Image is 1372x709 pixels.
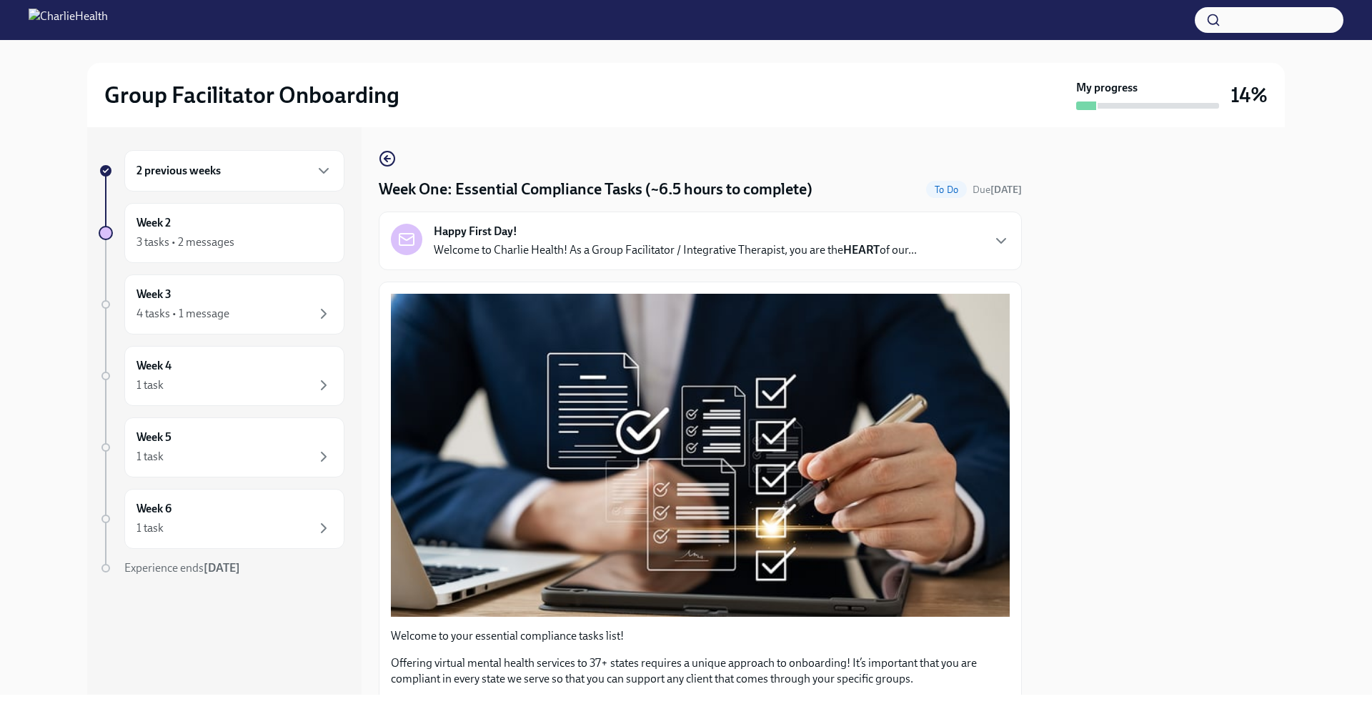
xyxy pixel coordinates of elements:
div: 1 task [136,377,164,393]
h2: Group Facilitator Onboarding [104,81,399,109]
div: 2 previous weeks [124,150,344,192]
a: Week 41 task [99,346,344,406]
span: To Do [926,184,967,195]
span: Due [973,184,1022,196]
a: Week 23 tasks • 2 messages [99,203,344,263]
p: Welcome to Charlie Health! As a Group Facilitator / Integrative Therapist, you are the of our... [434,242,917,258]
div: 4 tasks • 1 message [136,306,229,322]
h6: Week 2 [136,215,171,231]
h6: 2 previous weeks [136,163,221,179]
img: CharlieHealth [29,9,108,31]
h6: Week 4 [136,358,171,374]
strong: My progress [1076,80,1138,96]
strong: [DATE] [990,184,1022,196]
p: Offering virtual mental health services to 37+ states requires a unique approach to onboarding! I... [391,655,1010,687]
strong: [DATE] [204,561,240,575]
h3: 14% [1231,82,1268,108]
button: Zoom image [391,294,1010,617]
div: 1 task [136,449,164,465]
div: 1 task [136,520,164,536]
strong: HEART [843,243,880,257]
p: Welcome to your essential compliance tasks list! [391,628,1010,644]
a: Week 34 tasks • 1 message [99,274,344,334]
span: Experience ends [124,561,240,575]
a: Week 51 task [99,417,344,477]
div: 3 tasks • 2 messages [136,234,234,250]
h6: Week 6 [136,501,171,517]
h4: Week One: Essential Compliance Tasks (~6.5 hours to complete) [379,179,812,200]
strong: Happy First Day! [434,224,517,239]
a: Week 61 task [99,489,344,549]
h6: Week 5 [136,430,171,445]
h6: Week 3 [136,287,171,302]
